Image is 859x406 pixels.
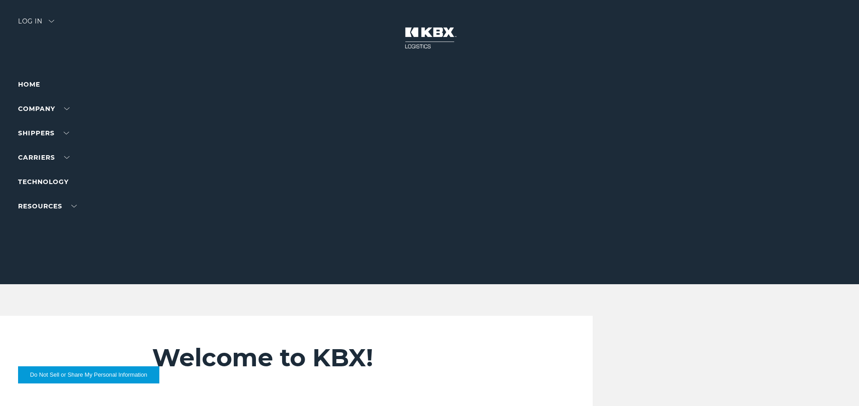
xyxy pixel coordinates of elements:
button: Do Not Sell or Share My Personal Information [18,366,159,383]
h2: Welcome to KBX! [152,343,539,373]
a: Home [18,80,40,88]
a: RESOURCES [18,202,77,210]
div: Log in [18,18,54,31]
a: Company [18,105,70,113]
a: Technology [18,178,69,186]
a: Carriers [18,153,70,161]
img: arrow [49,20,54,23]
img: kbx logo [396,18,464,58]
a: SHIPPERS [18,129,69,137]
